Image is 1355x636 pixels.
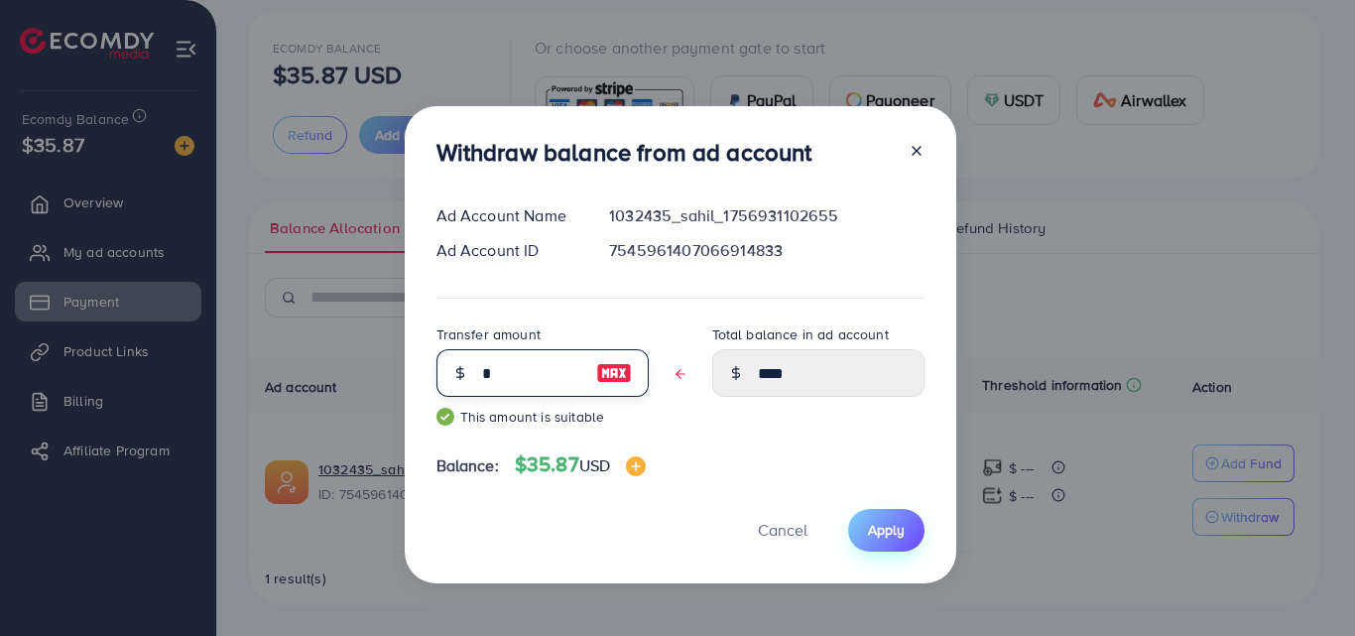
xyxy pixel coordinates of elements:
[1271,547,1340,621] iframe: Chat
[421,239,594,262] div: Ad Account ID
[436,324,541,344] label: Transfer amount
[626,456,646,476] img: image
[712,324,889,344] label: Total balance in ad account
[733,509,832,552] button: Cancel
[515,452,646,477] h4: $35.87
[596,361,632,385] img: image
[579,454,610,476] span: USD
[593,204,939,227] div: 1032435_sahil_1756931102655
[868,520,905,540] span: Apply
[848,509,924,552] button: Apply
[436,138,812,167] h3: Withdraw balance from ad account
[436,408,454,426] img: guide
[593,239,939,262] div: 7545961407066914833
[436,454,499,477] span: Balance:
[421,204,594,227] div: Ad Account Name
[758,519,807,541] span: Cancel
[436,407,649,427] small: This amount is suitable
